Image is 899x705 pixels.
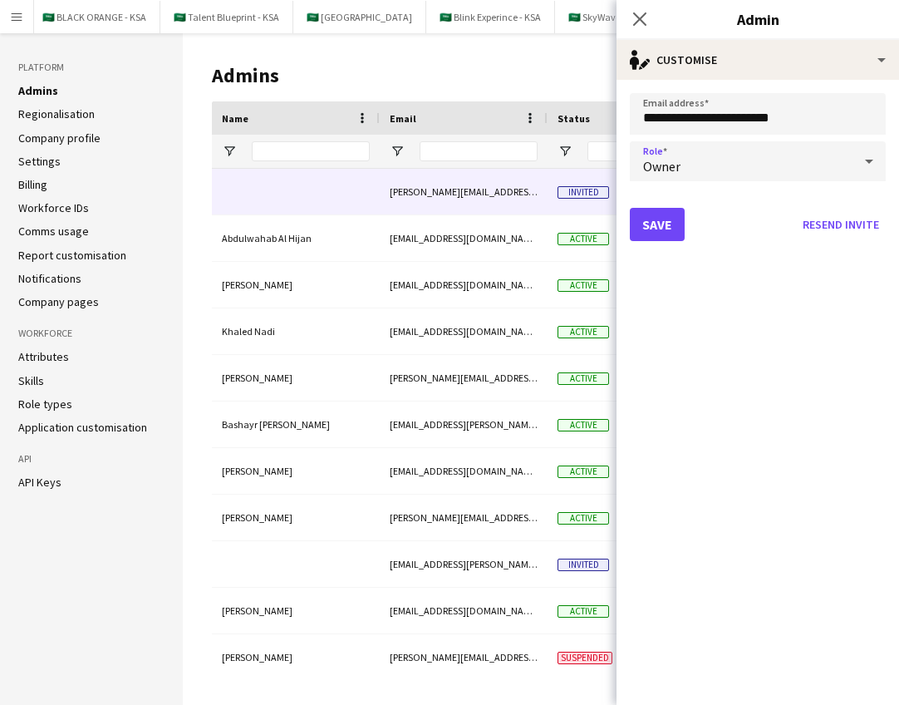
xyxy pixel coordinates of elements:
div: [EMAIL_ADDRESS][DOMAIN_NAME] [380,308,548,354]
div: [PERSON_NAME] [212,588,380,634]
button: Open Filter Menu [558,144,572,159]
a: Notifications [18,271,81,286]
span: Name [222,112,248,125]
div: [EMAIL_ADDRESS][PERSON_NAME][DOMAIN_NAME] [380,402,548,447]
div: [EMAIL_ADDRESS][DOMAIN_NAME] [380,262,548,308]
span: Active [558,419,609,431]
span: Status [558,112,590,125]
button: 🇸🇦 [GEOGRAPHIC_DATA] [293,1,426,33]
a: Role types [18,397,72,412]
span: Active [558,326,609,338]
a: Application customisation [18,420,147,435]
button: Resend invite [796,211,886,238]
span: Invited [558,186,609,199]
a: Skills [18,373,44,388]
div: [PERSON_NAME] [212,355,380,401]
div: Bashayr [PERSON_NAME] [212,402,380,447]
a: Comms usage [18,224,89,239]
a: Admins [18,83,58,98]
div: [EMAIL_ADDRESS][DOMAIN_NAME] [380,448,548,494]
span: Active [558,466,609,478]
h1: Admins [212,63,745,88]
input: Email Filter Input [420,141,538,161]
span: Active [558,605,609,618]
span: Active [558,279,609,292]
button: 🇸🇦 BLACK ORANGE - KSA [29,1,160,33]
span: Active [558,233,609,245]
a: Attributes [18,349,69,364]
h3: API [18,451,165,466]
div: [EMAIL_ADDRESS][DOMAIN_NAME] [380,588,548,634]
div: Customise [617,40,899,80]
button: 🇸🇦 Blink Experince - KSA [426,1,555,33]
div: [EMAIL_ADDRESS][DOMAIN_NAME] [380,215,548,261]
button: Open Filter Menu [390,144,405,159]
a: Settings [18,154,61,169]
span: Email [390,112,416,125]
div: [PERSON_NAME] [212,495,380,540]
span: Owner [643,158,680,175]
button: Save [630,208,685,241]
input: Status Filter Input [587,141,705,161]
a: API Keys [18,475,61,490]
a: Workforce IDs [18,200,89,215]
div: Khaled Nadi [212,308,380,354]
div: [PERSON_NAME][EMAIL_ADDRESS][DOMAIN_NAME] [380,169,548,214]
span: Invited [558,559,609,571]
h3: Workforce [18,326,165,341]
span: Suspended [558,652,612,664]
a: Company pages [18,294,99,309]
a: Regionalisation [18,106,95,121]
a: Report customisation [18,248,126,263]
h3: Admin [617,8,899,30]
button: 🇸🇦 Talent Blueprint - KSA [160,1,293,33]
input: Name Filter Input [252,141,370,161]
div: [EMAIL_ADDRESS][PERSON_NAME][DOMAIN_NAME] [380,541,548,587]
h3: Platform [18,60,165,75]
span: Active [558,372,609,385]
div: [PERSON_NAME] [212,448,380,494]
a: Billing [18,177,47,192]
span: Active [558,512,609,525]
div: [PERSON_NAME] [212,634,380,680]
div: [PERSON_NAME] [212,262,380,308]
div: [PERSON_NAME][EMAIL_ADDRESS][PERSON_NAME][DOMAIN_NAME] [380,355,548,401]
button: Open Filter Menu [222,144,237,159]
button: 🇸🇦 SkyWaves - KSA [555,1,662,33]
div: [PERSON_NAME][EMAIL_ADDRESS][PERSON_NAME][DOMAIN_NAME] [380,634,548,680]
div: Abdulwahab Al Hijan [212,215,380,261]
a: Company profile [18,131,101,145]
div: [PERSON_NAME][EMAIL_ADDRESS][DOMAIN_NAME] [380,495,548,540]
